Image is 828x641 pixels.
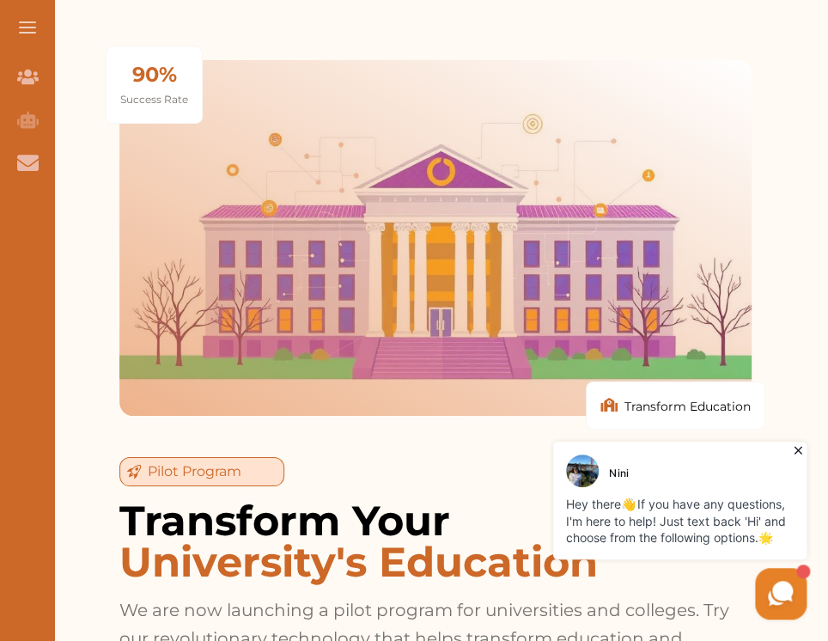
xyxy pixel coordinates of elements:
[416,437,811,624] iframe: HelpCrunch
[119,500,752,583] h2: Transform Your
[624,398,751,415] span: Transform Education
[120,93,188,106] span: Success Rate
[120,61,188,89] div: 90%
[119,457,284,486] div: Pilot Program
[119,541,752,583] span: University's Education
